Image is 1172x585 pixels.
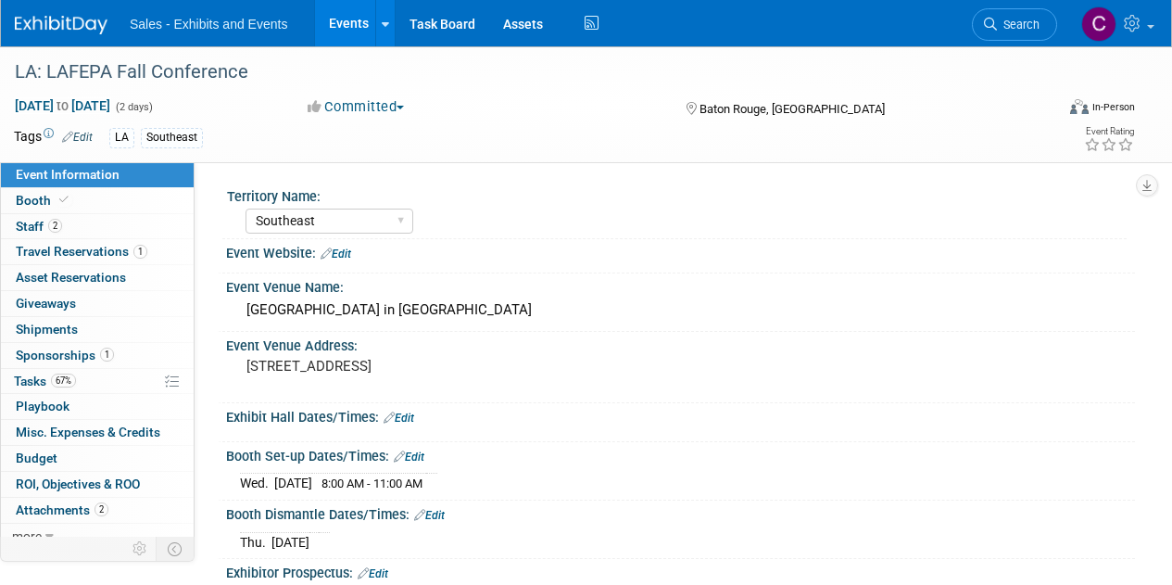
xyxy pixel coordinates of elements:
a: Playbook [1,394,194,419]
a: Sponsorships1 [1,343,194,368]
img: ExhibitDay [15,16,107,34]
td: [DATE] [271,532,309,552]
pre: [STREET_ADDRESS] [246,358,585,375]
span: 1 [100,348,114,362]
a: Giveaways [1,291,194,316]
span: Giveaways [16,296,76,311]
button: Committed [301,97,411,117]
div: Southeast [141,128,203,147]
div: LA: LAFEPA Fall Conference [8,56,1040,89]
div: Event Rating [1084,127,1134,136]
td: Tags [14,127,93,148]
span: Tasks [14,374,76,388]
span: 67% [51,374,76,388]
i: Booth reservation complete [59,195,69,205]
a: ROI, Objectives & ROO [1,472,194,497]
a: Tasks67% [1,369,194,394]
div: Territory Name: [227,183,1127,206]
a: Edit [394,451,424,464]
div: Event Website: [226,239,1135,263]
span: Travel Reservations [16,244,147,259]
span: 8:00 AM - 11:00 AM [321,477,422,490]
div: Booth Set-up Dates/Times: [226,442,1135,466]
span: Asset Reservations [16,270,126,285]
a: Travel Reservations1 [1,239,194,264]
span: Attachments [16,502,108,517]
a: Misc. Expenses & Credits [1,420,194,445]
div: Event Format [971,96,1135,124]
a: Booth [1,188,194,213]
span: 2 [95,502,108,516]
a: Shipments [1,317,194,342]
img: Christine Lurz [1081,6,1116,42]
span: Baton Rouge, [GEOGRAPHIC_DATA] [699,102,885,116]
span: Event Information [16,167,120,182]
span: 2 [48,219,62,233]
span: Staff [16,219,62,234]
span: Sponsorships [16,348,114,362]
div: Event Venue Name: [226,273,1135,297]
span: more [12,528,42,543]
span: Playbook [16,399,69,413]
td: Thu. [240,532,271,552]
a: Edit [414,509,445,522]
a: Edit [62,131,93,144]
td: [DATE] [274,474,312,493]
a: Budget [1,446,194,471]
div: Exhibit Hall Dates/Times: [226,403,1135,427]
span: [DATE] [DATE] [14,97,111,114]
div: In-Person [1091,100,1135,114]
img: Format-Inperson.png [1070,99,1089,114]
a: Attachments2 [1,498,194,523]
a: Edit [384,412,414,425]
td: Personalize Event Tab Strip [124,537,157,561]
span: Misc. Expenses & Credits [16,425,160,439]
span: Booth [16,193,72,208]
span: to [54,98,71,113]
div: Booth Dismantle Dates/Times: [226,501,1135,525]
a: more [1,524,194,549]
div: LA [109,128,134,147]
a: Search [972,8,1057,41]
div: Event Venue Address: [226,332,1135,355]
a: Edit [358,567,388,580]
span: Budget [16,451,57,465]
span: 1 [133,245,147,259]
span: Sales - Exhibits and Events [130,17,287,32]
span: ROI, Objectives & ROO [16,477,140,491]
span: (2 days) [114,101,153,113]
a: Asset Reservations [1,265,194,290]
a: Staff2 [1,214,194,239]
a: Event Information [1,162,194,187]
div: [GEOGRAPHIC_DATA] in [GEOGRAPHIC_DATA] [240,296,1121,324]
a: Edit [321,248,351,261]
span: Shipments [16,322,78,337]
span: Search [997,18,1040,32]
td: Wed. [240,474,274,493]
td: Toggle Event Tabs [157,537,195,561]
div: Exhibitor Prospectus: [226,559,1135,583]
